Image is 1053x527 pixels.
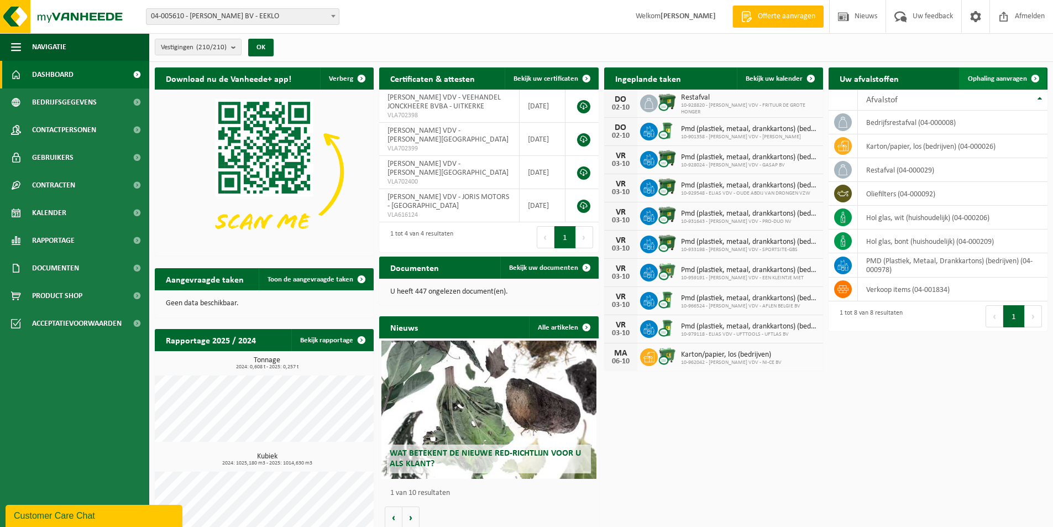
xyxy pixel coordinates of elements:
[681,153,818,162] span: Pmd (plastiek, metaal, drankkartons) (bedrijven)
[32,61,74,88] span: Dashboard
[610,293,632,301] div: VR
[520,156,566,189] td: [DATE]
[658,206,677,225] img: WB-1100-CU
[32,254,79,282] span: Documenten
[291,329,373,351] a: Bekijk rapportage
[604,67,692,89] h2: Ingeplande taken
[1003,305,1025,327] button: 1
[681,93,818,102] span: Restafval
[681,125,818,134] span: Pmd (plastiek, metaal, drankkartons) (bedrijven)
[658,93,677,112] img: WB-1100-CU
[829,67,910,89] h2: Uw afvalstoffen
[610,132,632,140] div: 02-10
[32,144,74,171] span: Gebruikers
[1025,305,1042,327] button: Next
[681,275,818,281] span: 10-959191 - [PERSON_NAME] VDV - EEN KLEINTJE MET
[681,102,818,116] span: 10-928820 - [PERSON_NAME] VDV - FRITUUR DE GROTE HONGER
[658,234,677,253] img: WB-1100-CU
[681,266,818,275] span: Pmd (plastiek, metaal, drankkartons) (bedrijven)
[32,199,66,227] span: Kalender
[160,453,374,466] h3: Kubiek
[32,116,96,144] span: Contactpersonen
[390,288,587,296] p: U heeft 447 ongelezen document(en).
[155,67,302,89] h2: Download nu de Vanheede+ app!
[658,290,677,309] img: WB-0240-CU
[160,357,374,370] h3: Tonnage
[658,178,677,196] img: WB-1100-CU
[259,268,373,290] a: Toon de aangevraagde taken
[610,189,632,196] div: 03-10
[681,210,818,218] span: Pmd (plastiek, metaal, drankkartons) (bedrijven)
[661,12,716,20] strong: [PERSON_NAME]
[196,44,227,51] count: (210/210)
[858,229,1047,253] td: hol glas, bont (huishoudelijk) (04-000209)
[610,236,632,245] div: VR
[32,33,66,61] span: Navigatie
[610,358,632,366] div: 06-10
[390,449,581,468] span: Wat betekent de nieuwe RED-richtlijn voor u als klant?
[610,264,632,273] div: VR
[514,75,578,82] span: Bekijk uw certificaten
[390,489,593,497] p: 1 van 10 resultaten
[866,96,898,105] span: Afvalstof
[681,303,818,310] span: 10-966524 - [PERSON_NAME] VDV - AFLEN BELGIE BV
[681,351,782,359] span: Karton/papier, los (bedrijven)
[379,257,450,278] h2: Documenten
[858,278,1047,301] td: verkoop items (04-001834)
[610,160,632,168] div: 03-10
[610,321,632,330] div: VR
[681,294,818,303] span: Pmd (plastiek, metaal, drankkartons) (bedrijven)
[755,11,818,22] span: Offerte aanvragen
[658,262,677,281] img: WB-0770-CU
[387,127,509,144] span: [PERSON_NAME] VDV - [PERSON_NAME][GEOGRAPHIC_DATA]
[610,273,632,281] div: 03-10
[610,152,632,160] div: VR
[387,93,501,111] span: [PERSON_NAME] VDV - VEEHANDEL JONCKHEERE BVBA - UITKERKE
[681,238,818,247] span: Pmd (plastiek, metaal, drankkartons) (bedrijven)
[387,111,510,120] span: VLA702398
[146,9,339,24] span: 04-005610 - ELIAS VANDEVOORDE BV - EEKLO
[146,8,339,25] span: 04-005610 - ELIAS VANDEVOORDE BV - EEKLO
[610,245,632,253] div: 03-10
[610,301,632,309] div: 03-10
[505,67,598,90] a: Bekijk uw certificaten
[32,227,75,254] span: Rapportage
[658,347,677,366] img: WB-0770-CU
[379,67,486,89] h2: Certificaten & attesten
[834,304,903,328] div: 1 tot 8 van 8 resultaten
[32,282,82,310] span: Product Shop
[681,359,782,366] span: 10-962042 - [PERSON_NAME] VDV - NI-CE BV
[32,310,122,337] span: Acceptatievoorwaarden
[610,208,632,217] div: VR
[554,226,576,248] button: 1
[248,39,274,56] button: OK
[500,257,598,279] a: Bekijk uw documenten
[576,226,593,248] button: Next
[610,123,632,132] div: DO
[858,253,1047,278] td: PMD (Plastiek, Metaal, Drankkartons) (bedrijven) (04-000978)
[385,225,453,249] div: 1 tot 4 van 4 resultaten
[320,67,373,90] button: Verberg
[681,162,818,169] span: 10-928024 - [PERSON_NAME] VDV - GASAP BV
[160,364,374,370] span: 2024: 0,608 t - 2025: 0,257 t
[379,316,429,338] h2: Nieuws
[968,75,1027,82] span: Ophaling aanvragen
[610,104,632,112] div: 02-10
[387,193,509,210] span: [PERSON_NAME] VDV - JORIS MOTORS - [GEOGRAPHIC_DATA]
[746,75,803,82] span: Bekijk uw kalender
[387,178,510,186] span: VLA702400
[155,329,267,351] h2: Rapportage 2025 / 2024
[610,330,632,337] div: 03-10
[858,111,1047,134] td: bedrijfsrestafval (04-000008)
[658,121,677,140] img: WB-0240-CU
[268,276,353,283] span: Toon de aangevraagde taken
[610,95,632,104] div: DO
[520,90,566,123] td: [DATE]
[858,134,1047,158] td: karton/papier, los (bedrijven) (04-000026)
[537,226,554,248] button: Previous
[959,67,1046,90] a: Ophaling aanvragen
[387,211,510,220] span: VLA616124
[610,217,632,225] div: 03-10
[520,189,566,222] td: [DATE]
